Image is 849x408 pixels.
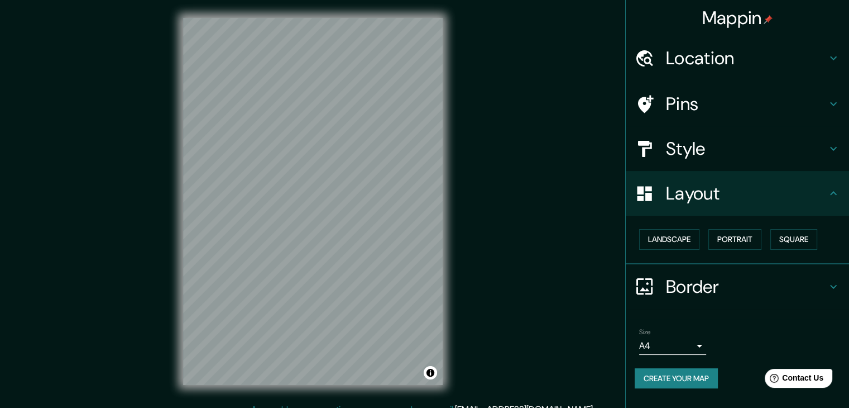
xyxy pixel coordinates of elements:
[666,47,827,69] h4: Location
[750,364,837,396] iframe: Help widget launcher
[639,229,699,250] button: Landscape
[666,276,827,298] h4: Border
[424,366,437,379] button: Toggle attribution
[626,126,849,171] div: Style
[764,15,773,24] img: pin-icon.png
[183,18,443,385] canvas: Map
[626,82,849,126] div: Pins
[639,327,651,336] label: Size
[626,171,849,216] div: Layout
[770,229,817,250] button: Square
[666,137,827,160] h4: Style
[708,229,761,250] button: Portrait
[666,93,827,115] h4: Pins
[639,337,706,355] div: A4
[702,7,773,29] h4: Mappin
[626,36,849,80] div: Location
[626,264,849,309] div: Border
[635,368,718,389] button: Create your map
[666,182,827,205] h4: Layout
